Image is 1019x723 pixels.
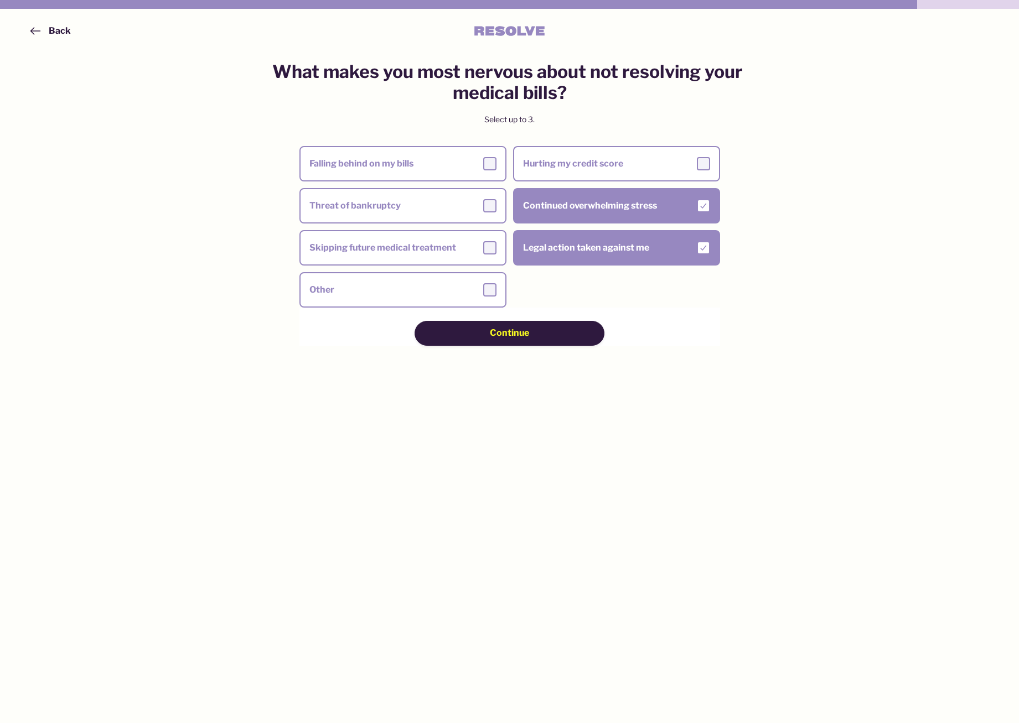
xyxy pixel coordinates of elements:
[262,61,758,104] h5: What makes you most nervous about not resolving your medical bills?
[28,24,71,38] button: Back
[523,241,710,254] div: Legal action taken against me
[309,157,496,170] div: Falling behind on my bills
[484,114,535,125] div: Select up to 3.
[490,327,529,339] span: Continue
[309,199,496,212] div: Threat of bankruptcy
[415,321,604,345] button: Continue
[309,283,496,297] div: Other
[309,241,496,254] div: Skipping future medical treatment
[523,157,710,170] div: Hurting my credit score
[49,25,71,37] div: Back
[523,199,710,212] div: Continued overwhelming stress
